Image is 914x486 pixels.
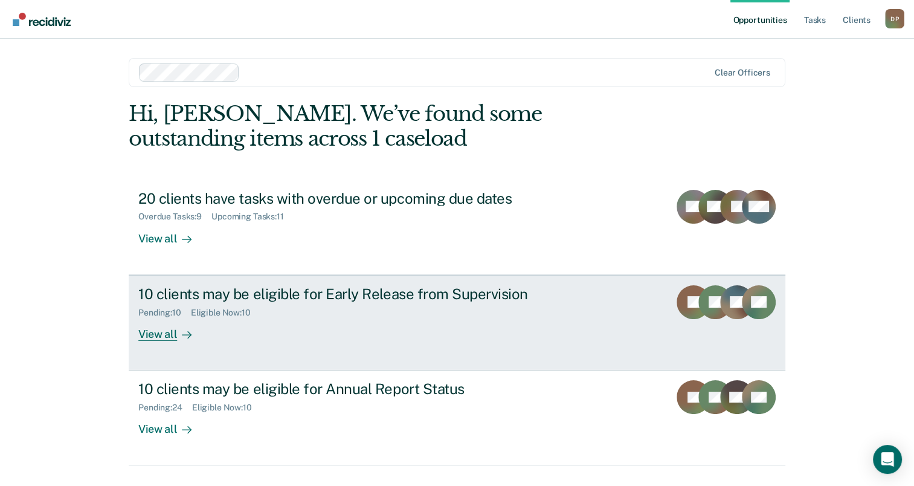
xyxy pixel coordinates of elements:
div: Upcoming Tasks : 11 [211,212,294,222]
div: Eligible Now : 10 [192,403,262,413]
div: Open Intercom Messenger [873,445,902,474]
div: D P [885,9,904,28]
div: Clear officers [715,68,770,78]
div: View all [138,413,206,436]
div: View all [138,317,206,341]
div: Pending : 10 [138,308,191,318]
a: 20 clients have tasks with overdue or upcoming due datesOverdue Tasks:9Upcoming Tasks:11View all [129,180,785,275]
a: 10 clients may be eligible for Early Release from SupervisionPending:10Eligible Now:10View all [129,275,785,371]
div: Pending : 24 [138,403,192,413]
div: 10 clients may be eligible for Annual Report Status [138,380,562,398]
div: 10 clients may be eligible for Early Release from Supervision [138,285,562,303]
a: 10 clients may be eligible for Annual Report StatusPending:24Eligible Now:10View all [129,371,785,465]
div: Hi, [PERSON_NAME]. We’ve found some outstanding items across 1 caseload [129,102,654,151]
div: Overdue Tasks : 9 [138,212,211,222]
div: Eligible Now : 10 [191,308,260,318]
button: Profile dropdown button [885,9,904,28]
img: Recidiviz [13,13,71,26]
div: 20 clients have tasks with overdue or upcoming due dates [138,190,562,207]
div: View all [138,222,206,245]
